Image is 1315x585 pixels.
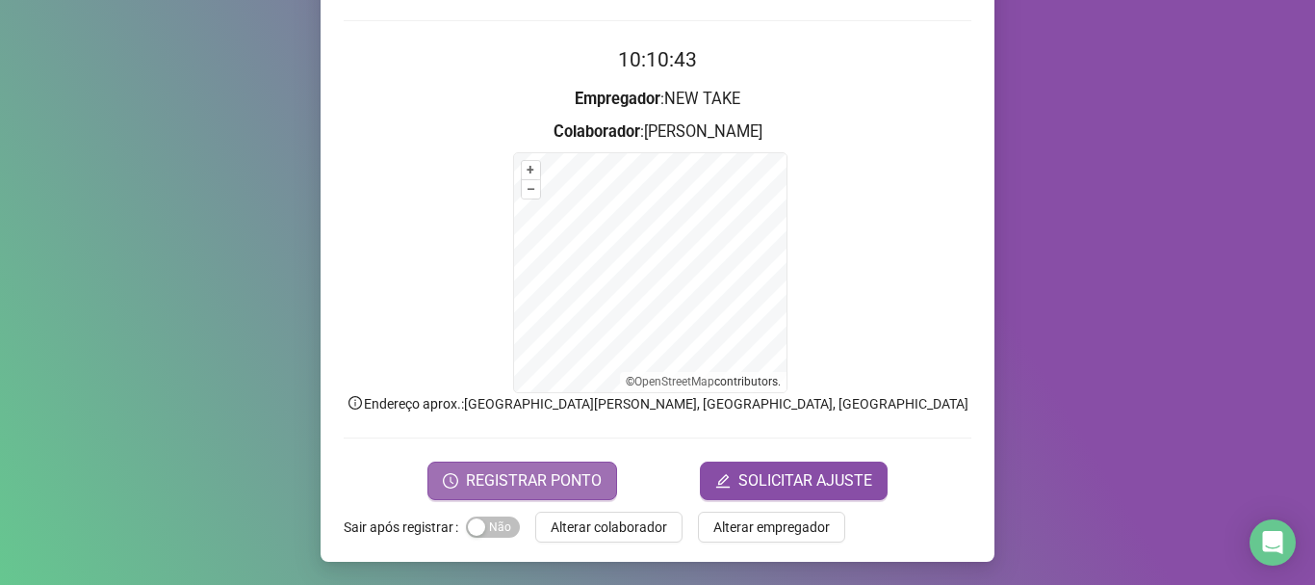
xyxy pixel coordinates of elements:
[466,469,602,492] span: REGISTRAR PONTO
[1250,519,1296,566] div: Open Intercom Messenger
[713,517,830,538] span: Alterar empregador
[634,375,714,388] a: OpenStreetMap
[443,473,458,489] span: clock-circle
[715,473,731,489] span: edit
[575,90,660,108] strong: Empregador
[618,48,697,71] time: 10:10:43
[344,512,466,543] label: Sair após registrar
[522,180,540,199] button: –
[427,462,617,500] button: REGISTRAR PONTO
[344,87,971,112] h3: : NEW TAKE
[347,394,364,412] span: info-circle
[700,462,888,500] button: editSOLICITAR AJUSTE
[551,517,667,538] span: Alterar colaborador
[535,512,683,543] button: Alterar colaborador
[522,161,540,179] button: +
[554,122,640,141] strong: Colaborador
[626,375,781,388] li: © contributors.
[738,469,872,492] span: SOLICITAR AJUSTE
[344,393,971,414] p: Endereço aprox. : [GEOGRAPHIC_DATA][PERSON_NAME], [GEOGRAPHIC_DATA], [GEOGRAPHIC_DATA]
[344,120,971,145] h3: : [PERSON_NAME]
[698,512,845,543] button: Alterar empregador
